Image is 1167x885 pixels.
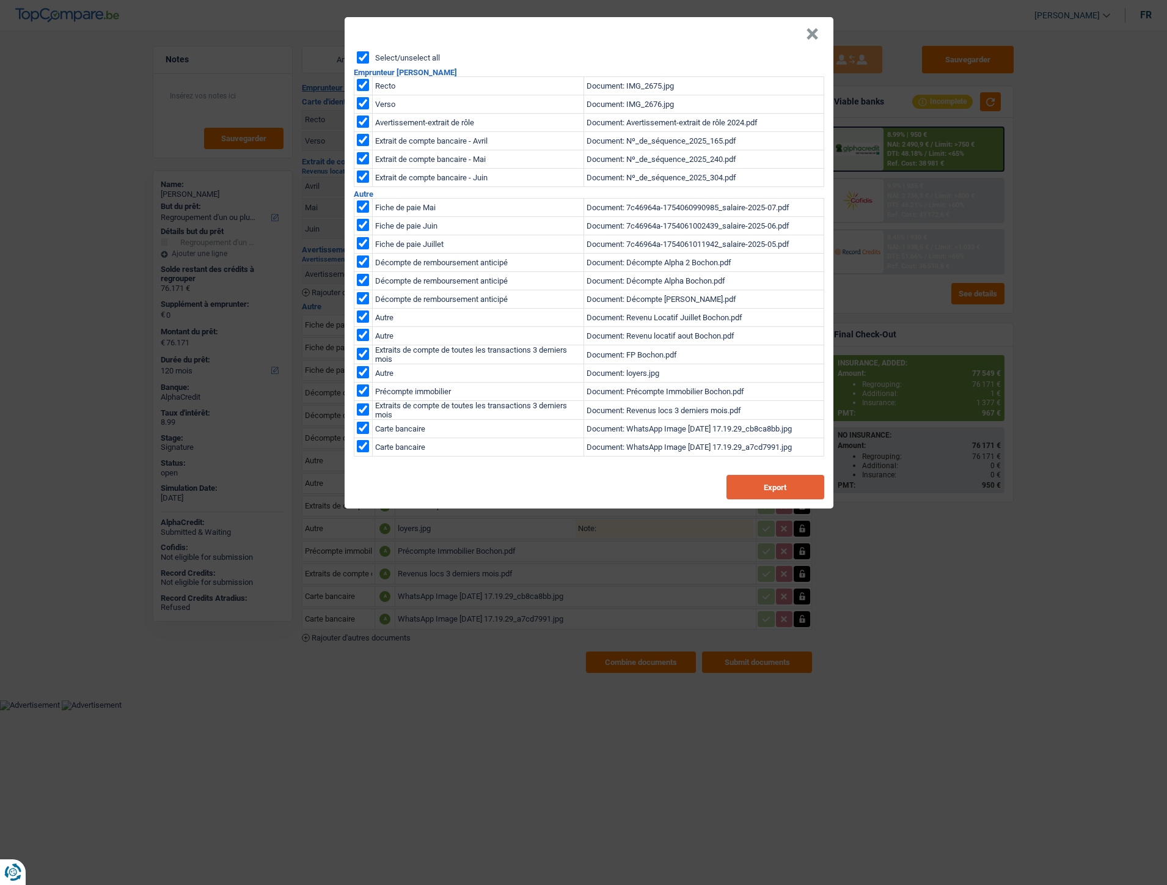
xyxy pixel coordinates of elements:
td: Document: WhatsApp Image [DATE] 17.19.29_cb8ca8bb.jpg [583,420,824,438]
td: Document: Nº_de_séquence_2025_304.pdf [583,169,824,187]
td: Document: 7c46964a-1754061002439_salaire-2025-06.pdf [583,217,824,235]
td: Document: Avertissement-extrait de rôle 2024.pdf [583,114,824,132]
td: Verso [372,95,583,114]
td: Extraits de compte de toutes les transactions 3 derniers mois [372,401,583,420]
td: Fiche de paie Mai [372,199,583,217]
td: Précompte immobilier [372,383,583,401]
td: Décompte de remboursement anticipé [372,290,583,309]
label: Select/unselect all [375,54,440,62]
td: Document: Décompte [PERSON_NAME].pdf [583,290,824,309]
td: Document: loyers.jpg [583,364,824,383]
h2: Autre [354,190,824,198]
td: Document: Décompte Alpha Bochon.pdf [583,272,824,290]
td: Extrait de compte bancaire - Mai [372,150,583,169]
button: Export [726,475,824,499]
td: Extrait de compte bancaire - Avril [372,132,583,150]
td: Document: Nº_de_séquence_2025_240.pdf [583,150,824,169]
td: Autre [372,309,583,327]
td: Décompte de remboursement anticipé [372,272,583,290]
td: Décompte de remboursement anticipé [372,254,583,272]
td: Extraits de compte de toutes les transactions 3 derniers mois [372,345,583,364]
td: Document: 7c46964a-1754061011942_salaire-2025-05.pdf [583,235,824,254]
td: Document: Décompte Alpha 2 Bochon.pdf [583,254,824,272]
td: Document: FP Bochon.pdf [583,345,824,364]
td: Document: Nº_de_séquence_2025_165.pdf [583,132,824,150]
td: Document: Revenus locs 3 derniers mois.pdf [583,401,824,420]
td: Autre [372,327,583,345]
td: Document: IMG_2676.jpg [583,95,824,114]
td: Document: 7c46964a-1754060990985_salaire-2025-07.pdf [583,199,824,217]
td: Document: IMG_2675.jpg [583,77,824,95]
h2: Emprunteur [PERSON_NAME] [354,68,824,76]
td: Document: Revenu locatif aout Bochon.pdf [583,327,824,345]
td: Carte bancaire [372,438,583,457]
td: Document: WhatsApp Image [DATE] 17.19.29_a7cd7991.jpg [583,438,824,457]
td: Autre [372,364,583,383]
td: Extrait de compte bancaire - Juin [372,169,583,187]
td: Document: Revenu Locatif Juillet Bochon.pdf [583,309,824,327]
td: Fiche de paie Juin [372,217,583,235]
button: Close [806,28,819,40]
td: Fiche de paie Juillet [372,235,583,254]
td: Document: Précompte Immobilier Bochon.pdf [583,383,824,401]
td: Carte bancaire [372,420,583,438]
td: Avertissement-extrait de rôle [372,114,583,132]
td: Recto [372,77,583,95]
